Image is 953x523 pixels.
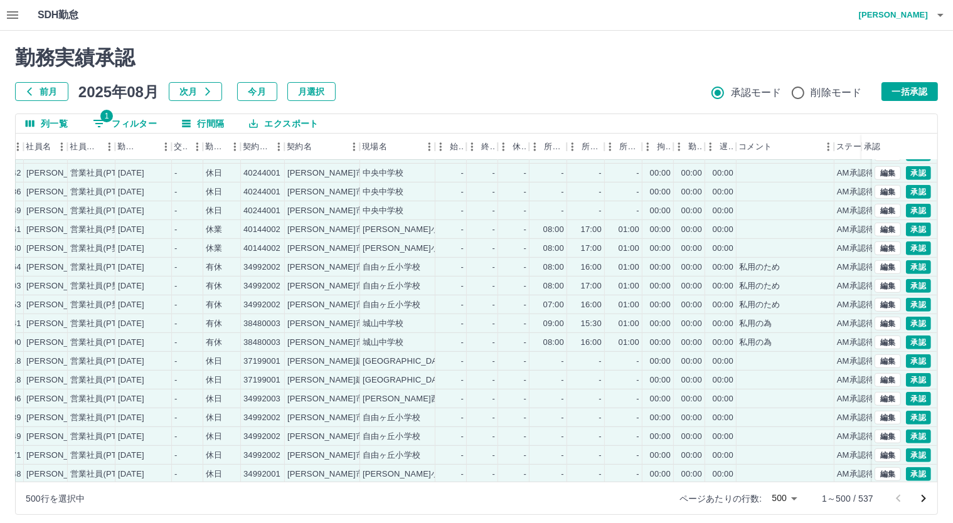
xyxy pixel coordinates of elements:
div: - [174,337,177,349]
div: 08:00 [543,261,564,273]
div: - [461,280,464,292]
div: 00:00 [681,224,702,236]
div: - [524,337,526,349]
div: 私用のため [739,280,780,292]
div: - [562,186,564,198]
button: メニュー [431,137,450,156]
div: AM承認待 [837,280,874,292]
button: 編集 [875,166,901,180]
button: メニュー [819,137,838,156]
div: [PERSON_NAME]小学校 [363,224,455,236]
div: - [492,318,495,330]
div: 営業社員(PT契約) [70,318,136,330]
div: [DATE] [118,299,144,311]
div: - [174,261,177,273]
div: 有休 [206,261,222,273]
div: コメント [736,134,834,160]
div: [PERSON_NAME]市 [287,224,364,236]
button: 承認 [906,298,931,312]
div: - [461,224,464,236]
div: 営業社員(PT契約) [70,186,136,198]
div: 17:00 [581,243,602,255]
div: 営業社員(PT契約) [70,337,136,349]
div: [PERSON_NAME] [26,243,95,255]
div: 自由ヶ丘小学校 [363,299,420,311]
div: 00:00 [681,205,702,217]
div: - [461,186,464,198]
button: 編集 [875,411,901,425]
div: 休憩 [498,134,529,160]
div: AM承認待 [837,299,874,311]
div: 勤務 [673,134,705,160]
div: - [174,280,177,292]
div: 所定休憩 [619,134,639,160]
div: 勤務日 [117,134,139,160]
div: 営業社員(PT契約) [70,261,136,273]
div: - [492,186,495,198]
div: 00:00 [681,243,702,255]
div: 08:00 [543,243,564,255]
div: 00:00 [681,261,702,273]
div: - [174,205,177,217]
div: 37199001 [243,356,280,367]
button: 編集 [875,467,901,481]
div: - [524,243,526,255]
button: 承認 [906,411,931,425]
div: [PERSON_NAME]市 [287,337,364,349]
div: 営業社員(PT契約) [70,167,136,179]
div: - [637,186,639,198]
div: 私用の為 [739,318,772,330]
div: 休業 [206,243,222,255]
div: 勤務区分 [203,134,240,160]
div: 00:00 [650,205,671,217]
div: 社員名 [26,134,50,160]
button: 承認 [906,392,931,406]
button: 承認 [906,279,931,293]
button: 編集 [875,204,901,218]
div: - [174,224,177,236]
div: [PERSON_NAME]市 [287,167,364,179]
h5: 2025年08月 [78,82,159,101]
div: [PERSON_NAME] [26,280,95,292]
div: - [461,243,464,255]
button: メニュー [269,137,288,156]
span: 削除モード [811,85,862,100]
div: 営業社員(P契約) [70,280,131,292]
div: - [562,167,564,179]
div: [DATE] [118,243,144,255]
button: メニュー [462,137,481,156]
button: 編集 [875,392,901,406]
div: [PERSON_NAME]市 [287,280,364,292]
div: ステータス [836,134,876,160]
button: 次月 [169,82,222,101]
div: 営業社員(P契約) [70,299,131,311]
div: 終業 [481,134,495,160]
div: 00:00 [713,167,733,179]
div: 00:00 [650,261,671,273]
div: - [174,167,177,179]
div: 40244001 [243,167,280,179]
div: 営業社員(P契約) [70,224,131,236]
div: [PERSON_NAME]小学校 [363,243,455,255]
div: - [461,205,464,217]
div: 有休 [206,280,222,292]
button: 編集 [875,354,901,368]
div: [PERSON_NAME] [26,299,95,311]
div: 38480003 [243,337,280,349]
div: - [637,167,639,179]
div: 34992002 [243,280,280,292]
div: 00:00 [681,167,702,179]
button: エクスポート [239,114,328,133]
div: 500 [767,489,802,507]
div: 00:00 [681,337,702,349]
div: 00:00 [650,224,671,236]
button: 承認 [906,467,931,481]
div: 38480003 [243,318,280,330]
button: 承認 [906,185,931,199]
div: [DATE] [118,205,144,217]
div: - [524,261,526,273]
div: 中央中学校 [363,205,404,217]
div: 契約コード [243,134,269,160]
div: 00:00 [713,337,733,349]
div: 承認 [864,134,880,160]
